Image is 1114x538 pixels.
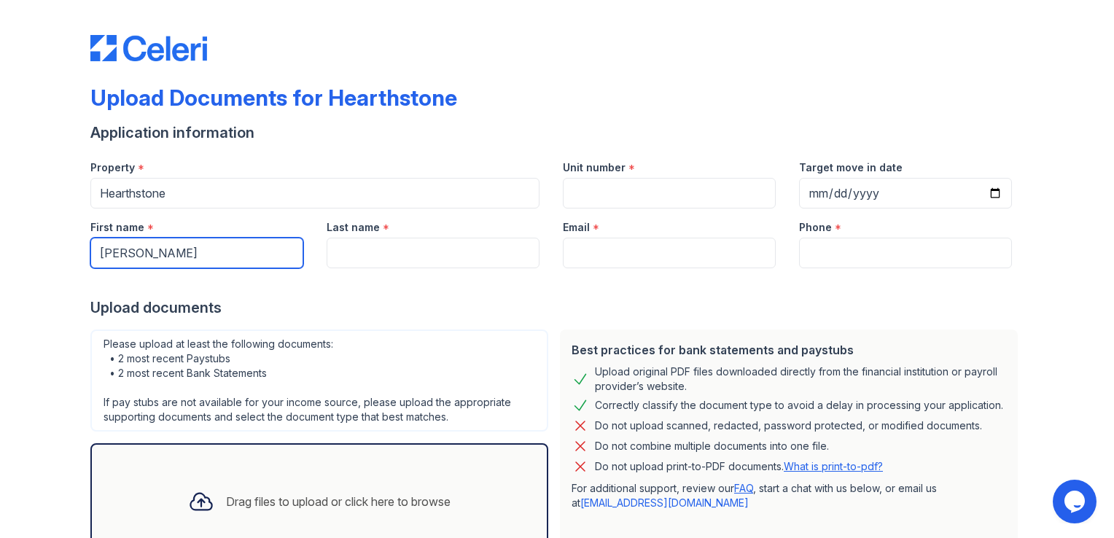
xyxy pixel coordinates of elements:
a: FAQ [734,482,753,494]
iframe: chat widget [1053,480,1099,523]
label: Email [563,220,590,235]
label: Property [90,160,135,175]
label: Last name [327,220,380,235]
div: Upload Documents for Hearthstone [90,85,457,111]
div: Upload original PDF files downloaded directly from the financial institution or payroll provider’... [595,364,1006,394]
label: Unit number [563,160,626,175]
div: Best practices for bank statements and paystubs [572,341,1006,359]
div: Application information [90,122,1024,143]
a: [EMAIL_ADDRESS][DOMAIN_NAME] [580,496,749,509]
p: For additional support, review our , start a chat with us below, or email us at [572,481,1006,510]
div: Do not upload scanned, redacted, password protected, or modified documents. [595,417,982,434]
p: Do not upload print-to-PDF documents. [595,459,883,474]
div: Correctly classify the document type to avoid a delay in processing your application. [595,397,1003,414]
div: Do not combine multiple documents into one file. [595,437,829,455]
img: CE_Logo_Blue-a8612792a0a2168367f1c8372b55b34899dd931a85d93a1a3d3e32e68fde9ad4.png [90,35,207,61]
label: First name [90,220,144,235]
div: Please upload at least the following documents: • 2 most recent Paystubs • 2 most recent Bank Sta... [90,330,548,432]
a: What is print-to-pdf? [784,460,883,472]
label: Phone [799,220,832,235]
div: Drag files to upload or click here to browse [226,493,451,510]
div: Upload documents [90,297,1024,318]
label: Target move in date [799,160,903,175]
